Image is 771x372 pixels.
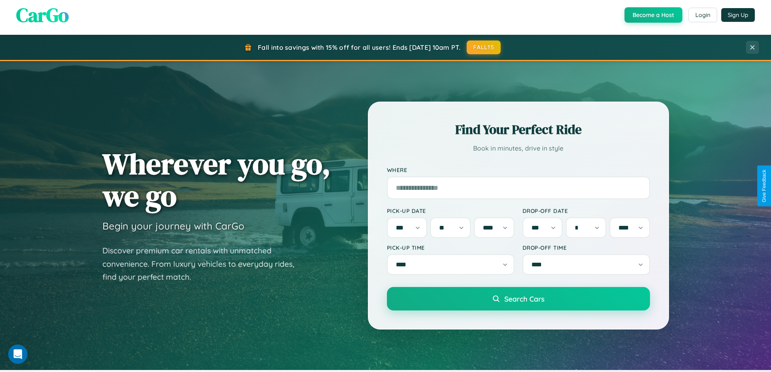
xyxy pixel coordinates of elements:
h2: Find Your Perfect Ride [387,121,650,138]
button: Become a Host [624,7,682,23]
iframe: Intercom live chat [8,344,28,364]
p: Discover premium car rentals with unmatched convenience. From luxury vehicles to everyday rides, ... [102,244,305,284]
span: Search Cars [504,294,544,303]
h1: Wherever you go, we go [102,148,331,212]
h3: Begin your journey with CarGo [102,220,244,232]
label: Drop-off Date [522,207,650,214]
button: Search Cars [387,287,650,310]
p: Book in minutes, drive in style [387,142,650,154]
div: Give Feedback [761,170,767,202]
button: FALL15 [467,40,501,54]
label: Where [387,166,650,173]
button: Sign Up [721,8,755,22]
label: Drop-off Time [522,244,650,251]
label: Pick-up Date [387,207,514,214]
span: CarGo [16,2,69,28]
span: Fall into savings with 15% off for all users! Ends [DATE] 10am PT. [258,43,461,51]
button: Login [688,8,717,22]
label: Pick-up Time [387,244,514,251]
